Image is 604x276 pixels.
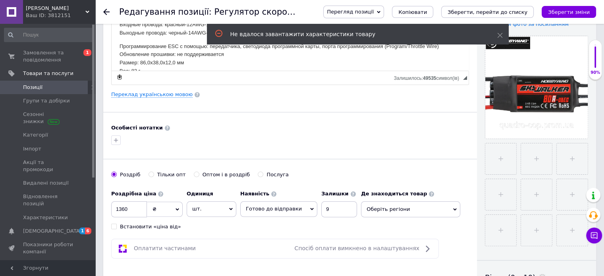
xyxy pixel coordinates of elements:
span: Товари та послуги [23,70,73,77]
span: ₴ [152,206,156,212]
b: Особисті нотатки [111,125,163,131]
span: 49535 [423,75,436,81]
div: Кiлькiсть символiв [394,73,463,81]
span: Готово до відправки [246,206,302,212]
div: Оптом і в роздріб [203,171,250,178]
div: Роздріб [120,171,141,178]
span: Відновлення позицій [23,193,73,207]
span: Додати фото за посиланням [491,21,569,27]
div: Ваш ID: 3812151 [26,12,95,19]
span: Замовлення та повідомлення [23,49,73,64]
span: КваДро Коп [26,5,85,12]
div: Тільки опт [157,171,186,178]
button: Чат з покупцем [586,228,602,243]
div: Послуга [266,171,289,178]
p: Название: Hobbywing SkyWalker 80A UBEC ESC постоянный ток: 80АНепрерывный/пиковый ток: 80A/100A В... [8,8,349,66]
span: Категорії [23,131,48,139]
h1: Редагування позиції: Регулятор скорости HOBBYWING Skywalker 80А ESC [119,7,440,17]
a: Зробити резервну копію зараз [115,73,124,81]
input: Пошук [4,28,94,42]
div: Не вдалося завантажити характеристики товару [230,30,477,38]
div: 90% [589,70,602,75]
span: шт. [187,201,236,216]
button: Зберегти, перейти до списку [441,6,534,18]
body: Редактор, 233A91F4-033A-483C-8F32-83D95A48BFDF [8,8,349,131]
span: Характеристики [23,214,68,221]
span: 1 [79,228,85,234]
span: Оберіть регіони [361,201,460,217]
p: Программирование ESC с помощью: передатчика, светодиода программной карты, порта программирования... [8,71,349,104]
span: Імпорт [23,145,41,152]
div: 90% Якість заповнення [589,40,602,80]
span: Акції та промокоди [23,159,73,173]
span: Перегляд позиції [327,9,374,15]
b: Наявність [240,191,269,197]
span: [DEMOGRAPHIC_DATA] [23,228,82,235]
button: Зберегти зміни [542,6,596,18]
div: Встановити «ціна від» [120,223,181,230]
i: Зберегти, перейти до списку [448,9,527,15]
span: Сезонні знижки [23,111,73,125]
span: Видалені позиції [23,179,69,187]
a: Переклад українською мовою [111,91,193,98]
span: Копіювати [398,9,427,15]
span: Оплатити частинами [134,245,196,251]
span: Потягніть для зміни розмірів [463,76,467,80]
input: - [321,201,357,217]
button: Копіювати [392,6,433,18]
b: Залишки [321,191,348,197]
span: Спосіб оплати вимкнено в налаштуваннях [295,245,419,251]
span: Показники роботи компанії [23,241,73,255]
b: Одиниця [187,191,213,197]
input: 0 [111,201,147,217]
i: Зберегти зміни [548,9,590,15]
span: 6 [85,228,91,234]
span: Групи та добірки [23,97,70,104]
b: Де знаходиться товар [361,191,427,197]
div: Повернутися назад [103,9,110,15]
span: Позиції [23,84,42,91]
span: 1 [83,49,91,56]
b: Роздрібна ціна [111,191,156,197]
